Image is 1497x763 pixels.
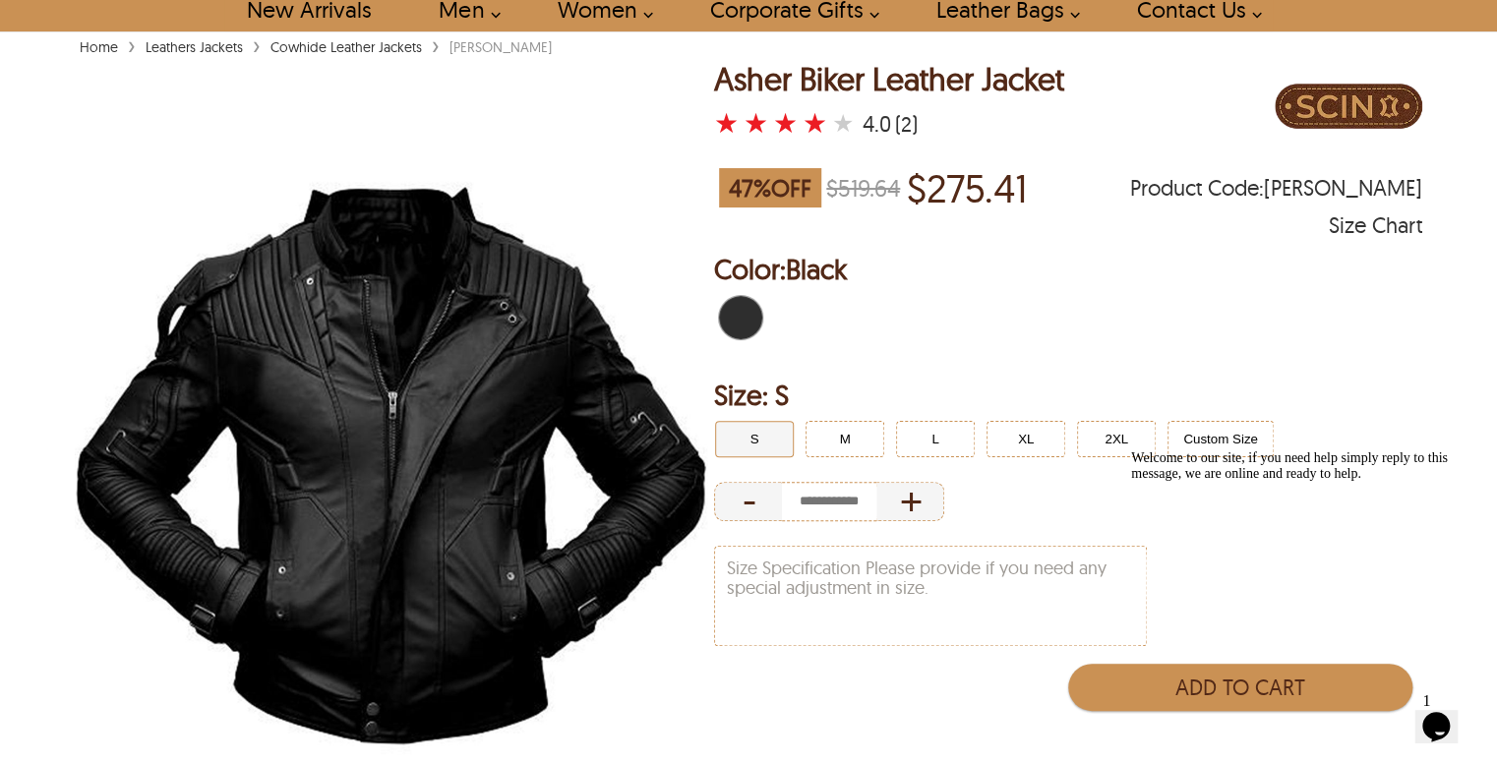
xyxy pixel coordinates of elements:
span: Welcome to our site, if you need help simply reply to this message, we are online and ready to help. [8,8,325,38]
button: Click to select M [806,421,884,457]
h2: Selected Color: by Black [714,250,1422,289]
label: 3 rating [773,113,798,133]
label: 4 rating [803,113,827,133]
div: Decrease Quantity of Item [714,482,782,521]
iframe: chat widget [1414,684,1477,743]
span: › [432,28,440,62]
span: › [128,28,136,62]
span: 47 % OFF [719,168,821,207]
a: Asher Biker Leather Jacket with a 4 Star Rating and 2 Product Review } [714,110,859,138]
a: cowhide leather jackets [266,38,427,56]
button: Click to select L [896,421,975,457]
textarea: Size Specification Please provide if you need any special adjustment in size. [715,547,1146,645]
button: Click to select Custom Size [1168,421,1274,457]
h2: Selected Filter by Size: S [714,376,1422,415]
button: Add to Cart [1068,664,1412,711]
h1: Asher Biker Leather Jacket [714,62,1064,96]
span: › [253,28,261,62]
label: 1 rating [714,113,739,133]
button: Click to select XL [987,421,1065,457]
label: 5 rating [832,113,854,133]
a: Leathers Jackets [141,38,248,56]
label: 2 rating [744,113,768,133]
span: Product Code: ASHER [1130,178,1422,198]
div: Welcome to our site, if you need help simply reply to this message, we are online and ready to help. [8,8,362,39]
div: Black [714,291,767,344]
div: (2) [895,114,918,134]
img: Brand Logo PDP Image [1275,62,1422,150]
p: Price of $275.41 [907,165,1027,210]
a: Brand Logo PDP Image [1275,62,1422,155]
div: Size Chart [1329,215,1422,235]
strike: $519.64 [826,173,900,203]
iframe: chat widget [1123,442,1477,675]
div: [PERSON_NAME] [445,37,557,57]
span: Black [786,252,847,286]
button: Click to select S [715,421,794,457]
div: Increase Quantity of Item [876,482,944,521]
div: 4.0 [863,114,891,134]
a: Home [75,38,123,56]
button: Click to select 2XL [1077,421,1156,457]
